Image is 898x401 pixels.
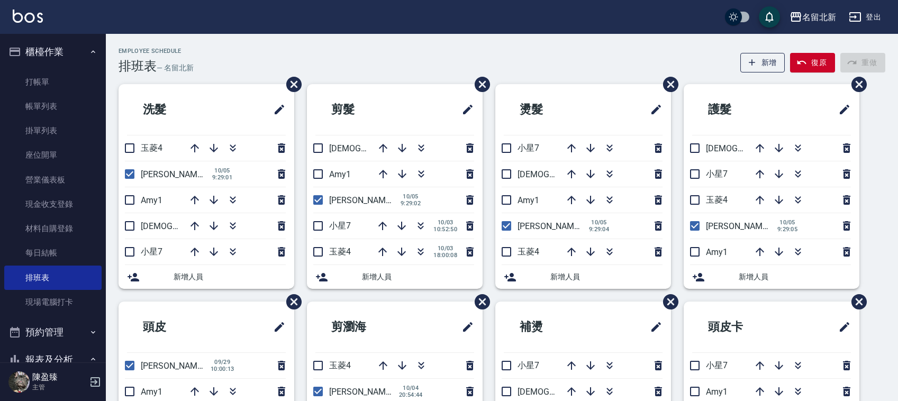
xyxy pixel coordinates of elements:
a: 每日結帳 [4,241,102,265]
span: 刪除班表 [278,69,303,100]
h2: 洗髮 [127,90,224,129]
button: 預約管理 [4,318,102,346]
span: 新增人員 [550,271,663,282]
span: 小星7 [518,143,539,153]
span: [PERSON_NAME]2 [329,195,397,205]
span: [PERSON_NAME]2 [329,387,397,397]
a: 排班表 [4,266,102,290]
span: Amy1 [141,387,162,397]
div: 新增人員 [119,265,294,289]
div: 新增人員 [684,265,859,289]
h3: 排班表 [119,59,157,74]
span: 刪除班表 [655,286,680,317]
h2: 剪瀏海 [315,308,419,346]
a: 材料自購登錄 [4,216,102,241]
span: [PERSON_NAME]2 [518,221,586,231]
span: 9:29:04 [587,226,611,233]
span: 玉菱4 [518,247,539,257]
p: 主管 [32,382,86,392]
span: 10:52:50 [433,226,457,233]
span: 修改班表的標題 [643,97,663,122]
span: [PERSON_NAME]2 [706,221,774,231]
h2: 補燙 [504,308,601,346]
span: 10:00:13 [211,366,234,372]
button: 新增 [740,53,785,72]
span: 刪除班表 [843,69,868,100]
span: 修改班表的標題 [455,314,474,340]
h6: — 名留北新 [157,62,194,74]
button: save [759,6,780,28]
span: Amy1 [706,247,728,257]
span: 9:29:05 [776,226,799,233]
span: 新增人員 [739,271,851,282]
span: 10/04 [399,385,423,391]
a: 現金收支登錄 [4,192,102,216]
span: 刪除班表 [655,69,680,100]
button: 復原 [790,53,835,72]
span: 修改班表的標題 [267,314,286,340]
span: 玉菱4 [141,143,162,153]
span: 10/05 [587,219,611,226]
span: Amy1 [706,387,728,397]
span: 小星7 [706,169,728,179]
span: 9:29:02 [399,200,422,207]
a: 掛單列表 [4,119,102,143]
button: 名留北新 [785,6,840,28]
span: 刪除班表 [467,69,492,100]
span: 玉菱4 [706,195,728,205]
span: Amy1 [329,169,351,179]
button: 櫃檯作業 [4,38,102,66]
span: 小星7 [329,221,351,231]
span: 修改班表的標題 [643,314,663,340]
span: [DEMOGRAPHIC_DATA]9 [706,143,798,153]
span: 刪除班表 [278,286,303,317]
h2: 護髮 [692,90,790,129]
span: 10/03 [433,245,457,252]
h5: 陳盈臻 [32,372,86,382]
h2: Employee Schedule [119,48,194,54]
span: 小星7 [518,360,539,370]
span: 新增人員 [362,271,474,282]
span: 18:00:08 [433,252,457,259]
span: 10/03 [433,219,457,226]
div: 新增人員 [495,265,671,289]
span: [DEMOGRAPHIC_DATA]9 [518,169,610,179]
button: 登出 [845,7,885,27]
span: [PERSON_NAME]2 [141,169,209,179]
span: 小星7 [706,360,728,370]
span: 09/29 [211,359,234,366]
span: 玉菱4 [329,247,351,257]
a: 座位開單 [4,143,102,167]
button: 報表及分析 [4,346,102,373]
span: 修改班表的標題 [832,314,851,340]
span: 修改班表的標題 [455,97,474,122]
img: Logo [13,10,43,23]
span: 10/05 [211,167,234,174]
span: [PERSON_NAME]2 [141,361,209,371]
div: 新增人員 [307,265,483,289]
span: 20:54:44 [399,391,423,398]
span: 修改班表的標題 [267,97,286,122]
span: [DEMOGRAPHIC_DATA]9 [141,221,233,231]
span: Amy1 [141,195,162,205]
span: 新增人員 [174,271,286,282]
span: 修改班表的標題 [832,97,851,122]
img: Person [8,371,30,393]
span: 刪除班表 [843,286,868,317]
h2: 燙髮 [504,90,601,129]
span: 9:29:01 [211,174,234,181]
span: 玉菱4 [329,360,351,370]
span: [DEMOGRAPHIC_DATA]9 [329,143,421,153]
span: 10/05 [776,219,799,226]
a: 帳單列表 [4,94,102,119]
h2: 頭皮 [127,308,224,346]
span: 10/05 [399,193,422,200]
a: 營業儀表板 [4,168,102,192]
div: 名留北新 [802,11,836,24]
span: [DEMOGRAPHIC_DATA]9 [518,387,610,397]
h2: 頭皮卡 [692,308,795,346]
h2: 剪髮 [315,90,413,129]
span: Amy1 [518,195,539,205]
a: 打帳單 [4,70,102,94]
span: 刪除班表 [467,286,492,317]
